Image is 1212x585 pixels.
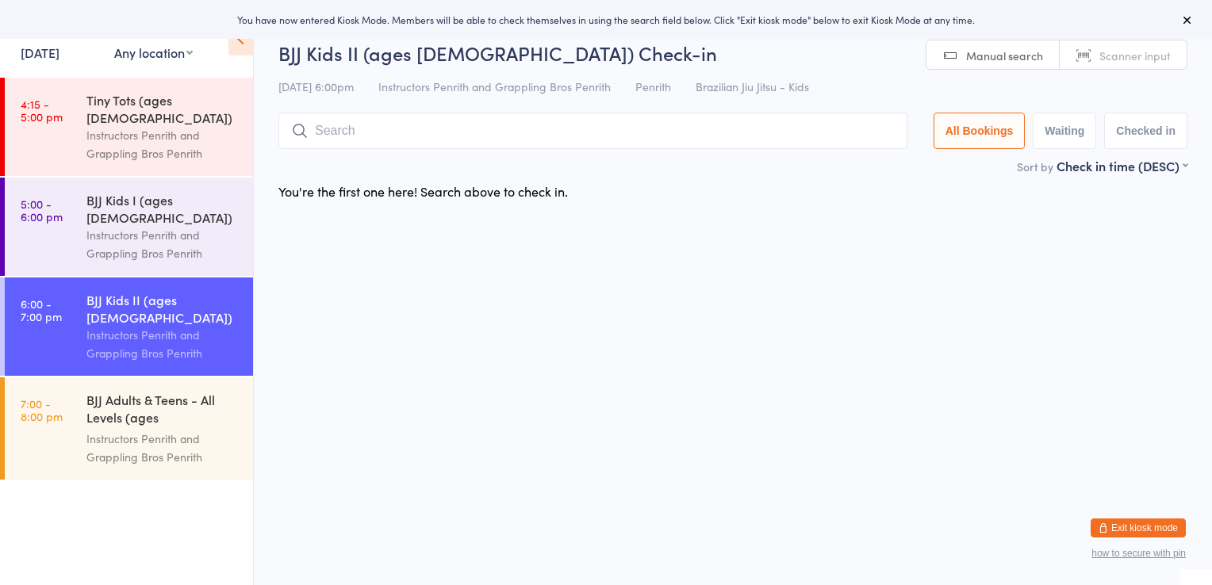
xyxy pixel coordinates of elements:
[1033,113,1096,149] button: Waiting
[86,191,240,226] div: BJJ Kids I (ages [DEMOGRAPHIC_DATA])
[1057,157,1187,174] div: Check in time (DESC)
[1091,518,1186,537] button: Exit kiosk mode
[5,277,253,376] a: 6:00 -7:00 pmBJJ Kids II (ages [DEMOGRAPHIC_DATA])Instructors Penrith and Grappling Bros Penrith
[21,197,63,223] time: 5:00 - 6:00 pm
[5,377,253,480] a: 7:00 -8:00 pmBJJ Adults & Teens - All Levels (ages [DEMOGRAPHIC_DATA]+)Instructors Penrith and Gr...
[278,182,568,200] div: You're the first one here! Search above to check in.
[5,78,253,176] a: 4:15 -5:00 pmTiny Tots (ages [DEMOGRAPHIC_DATA])Instructors Penrith and Grappling Bros Penrith
[86,326,240,362] div: Instructors Penrith and Grappling Bros Penrith
[378,78,611,94] span: Instructors Penrith and Grappling Bros Penrith
[21,44,59,61] a: [DATE]
[21,97,63,123] time: 4:15 - 5:00 pm
[1017,159,1053,174] label: Sort by
[86,291,240,326] div: BJJ Kids II (ages [DEMOGRAPHIC_DATA])
[1091,548,1186,559] button: how to secure with pin
[635,78,671,94] span: Penrith
[114,44,193,61] div: Any location
[934,113,1026,149] button: All Bookings
[1099,48,1171,63] span: Scanner input
[86,91,240,126] div: Tiny Tots (ages [DEMOGRAPHIC_DATA])
[1104,113,1187,149] button: Checked in
[25,13,1187,26] div: You have now entered Kiosk Mode. Members will be able to check themselves in using the search fie...
[86,391,240,430] div: BJJ Adults & Teens - All Levels (ages [DEMOGRAPHIC_DATA]+)
[966,48,1043,63] span: Manual search
[278,78,354,94] span: [DATE] 6:00pm
[86,226,240,262] div: Instructors Penrith and Grappling Bros Penrith
[5,178,253,276] a: 5:00 -6:00 pmBJJ Kids I (ages [DEMOGRAPHIC_DATA])Instructors Penrith and Grappling Bros Penrith
[21,397,63,422] time: 7:00 - 8:00 pm
[278,113,907,149] input: Search
[21,297,62,323] time: 6:00 - 7:00 pm
[696,78,809,94] span: Brazilian Jiu Jitsu - Kids
[278,40,1187,66] h2: BJJ Kids II (ages [DEMOGRAPHIC_DATA]) Check-in
[86,126,240,162] div: Instructors Penrith and Grappling Bros Penrith
[86,430,240,466] div: Instructors Penrith and Grappling Bros Penrith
